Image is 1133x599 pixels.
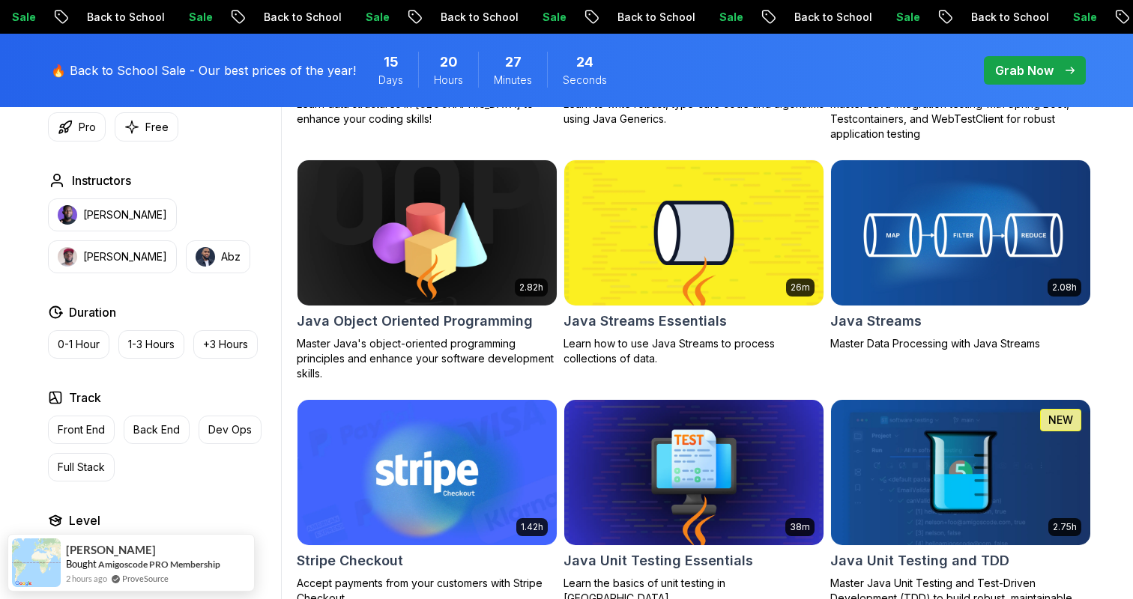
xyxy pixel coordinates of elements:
[791,282,810,294] p: 26m
[58,460,105,475] p: Full Stack
[378,73,403,88] span: Days
[79,120,96,135] p: Pro
[830,311,922,332] h2: Java Streams
[297,400,557,545] img: Stripe Checkout card
[831,160,1090,305] img: Java Streams card
[887,10,989,25] p: Back to School
[440,52,458,73] span: 20 Hours
[69,389,101,407] h2: Track
[830,97,1091,142] p: Master Java integration testing with Spring Boot, Testcontainers, and WebTestClient for robust ap...
[208,422,252,437] p: Dev Ops
[297,311,533,332] h2: Java Object Oriented Programming
[12,538,61,587] img: provesource social proof notification image
[133,422,180,437] p: Back End
[812,10,860,25] p: Sale
[564,311,727,332] h2: Java Streams Essentials
[48,198,177,231] button: instructor img[PERSON_NAME]
[831,400,1090,545] img: Java Unit Testing and TDD card
[1053,521,1077,533] p: 2.75h
[297,336,558,381] p: Master Java's object-oriented programming principles and enhance your software development skills.
[105,10,153,25] p: Sale
[282,10,330,25] p: Sale
[58,337,100,352] p: 0-1 Hour
[830,159,1091,351] a: Java Streams card2.08hJava StreamsMaster Data Processing with Java Streams
[995,61,1054,79] p: Grab Now
[830,550,1009,571] h2: Java Unit Testing and TDD
[576,52,593,73] span: 24 Seconds
[58,247,77,267] img: instructor img
[115,112,178,142] button: Free
[58,422,105,437] p: Front End
[564,97,824,127] p: Learn to write robust, type-safe code and algorithms using Java Generics.
[48,453,115,481] button: Full Stack
[1048,413,1073,428] p: NEW
[122,572,169,585] a: ProveSource
[83,249,167,264] p: [PERSON_NAME]
[66,544,156,556] span: [PERSON_NAME]
[186,240,250,273] button: instructor imgAbz
[291,156,563,308] img: Java Object Oriented Programming card
[72,171,131,189] h2: Instructors
[563,73,607,88] span: Seconds
[494,73,532,88] span: Minutes
[459,10,507,25] p: Sale
[297,159,558,381] a: Java Object Oriented Programming card2.82hJava Object Oriented ProgrammingMaster Java's object-or...
[710,10,812,25] p: Back to School
[3,10,105,25] p: Back to School
[635,10,683,25] p: Sale
[66,572,107,585] span: 2 hours ago
[180,10,282,25] p: Back to School
[564,400,824,545] img: Java Unit Testing Essentials card
[564,159,824,366] a: Java Streams Essentials card26mJava Streams EssentialsLearn how to use Java Streams to process co...
[790,521,810,533] p: 38m
[124,416,190,444] button: Back End
[221,249,241,264] p: Abz
[51,61,356,79] p: 🔥 Back to School Sale - Our best prices of the year!
[830,336,1091,351] p: Master Data Processing with Java Streams
[83,207,167,222] p: [PERSON_NAME]
[48,240,177,273] button: instructor img[PERSON_NAME]
[1052,282,1077,294] p: 2.08h
[203,337,248,352] p: +3 Hours
[48,416,115,444] button: Front End
[384,52,399,73] span: 15 Days
[98,559,220,570] a: Amigoscode PRO Membership
[434,73,463,88] span: Hours
[69,511,100,529] h2: Level
[199,416,262,444] button: Dev Ops
[505,52,522,73] span: 27 Minutes
[128,337,175,352] p: 1-3 Hours
[58,205,77,225] img: instructor img
[564,160,824,305] img: Java Streams Essentials card
[196,247,215,267] img: instructor img
[297,550,403,571] h2: Stripe Checkout
[48,330,109,359] button: 0-1 Hour
[521,521,543,533] p: 1.42h
[534,10,635,25] p: Back to School
[989,10,1037,25] p: Sale
[357,10,459,25] p: Back to School
[297,97,558,127] p: Learn data structures in [GEOGRAPHIC_DATA] to enhance your coding skills!
[193,330,258,359] button: +3 Hours
[48,112,106,142] button: Pro
[69,303,116,321] h2: Duration
[66,558,97,570] span: Bought
[118,330,184,359] button: 1-3 Hours
[564,550,753,571] h2: Java Unit Testing Essentials
[564,336,824,366] p: Learn how to use Java Streams to process collections of data.
[519,282,543,294] p: 2.82h
[145,120,169,135] p: Free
